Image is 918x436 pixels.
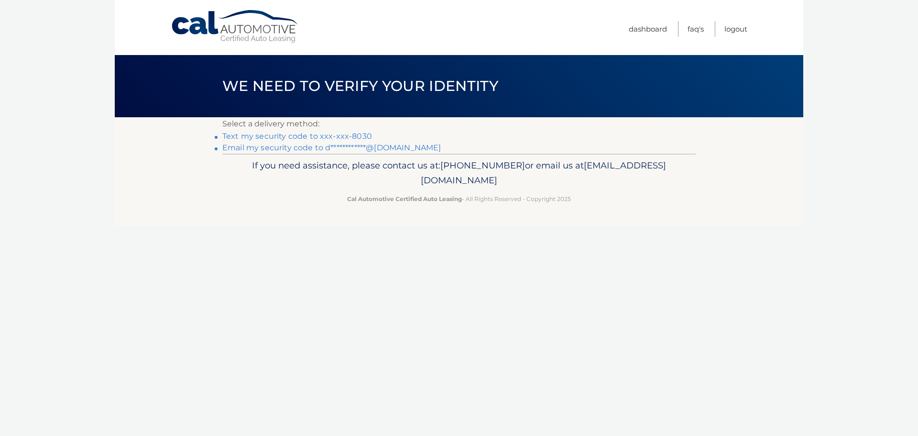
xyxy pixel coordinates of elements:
span: [PHONE_NUMBER] [440,160,525,171]
strong: Cal Automotive Certified Auto Leasing [347,195,462,202]
a: Text my security code to xxx-xxx-8030 [222,132,372,141]
span: We need to verify your identity [222,77,498,95]
p: If you need assistance, please contact us at: or email us at [229,158,689,189]
p: Select a delivery method: [222,117,696,131]
p: - All Rights Reserved - Copyright 2025 [229,194,689,204]
a: Cal Automotive [171,10,300,44]
a: FAQ's [688,21,704,37]
a: Logout [724,21,747,37]
a: Dashboard [629,21,667,37]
